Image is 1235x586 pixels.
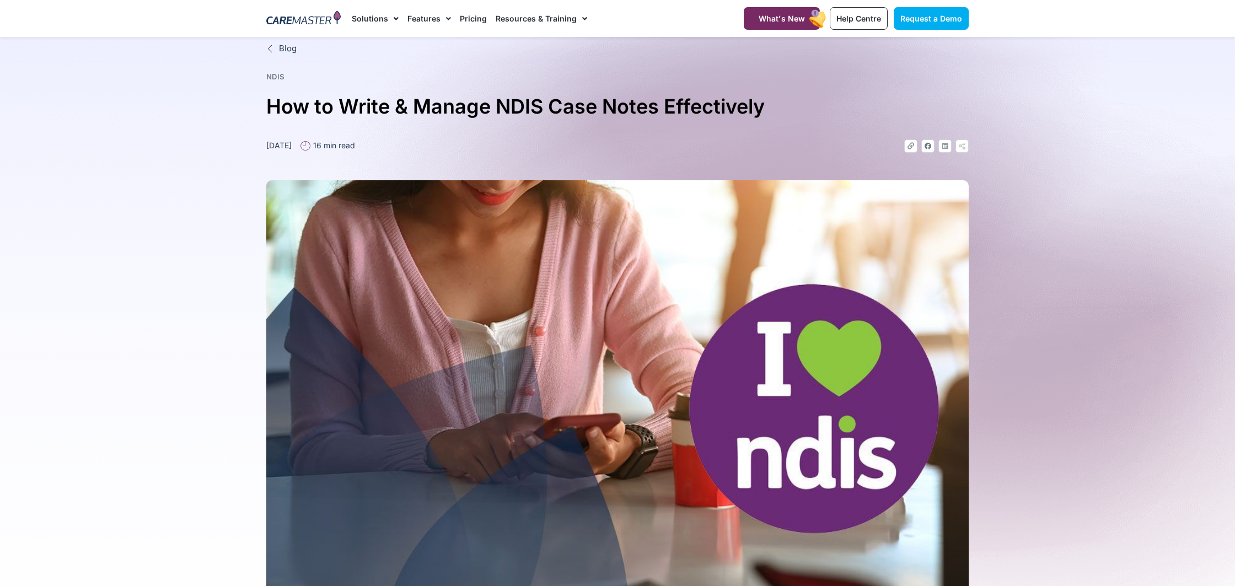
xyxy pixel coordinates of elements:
[266,90,969,123] h1: How to Write & Manage NDIS Case Notes Effectively
[759,14,805,23] span: What's New
[266,141,292,150] time: [DATE]
[836,14,881,23] span: Help Centre
[894,7,969,30] a: Request a Demo
[266,72,284,81] a: NDIS
[900,14,962,23] span: Request a Demo
[266,10,341,27] img: CareMaster Logo
[310,139,355,151] span: 16 min read
[830,7,888,30] a: Help Centre
[276,42,297,55] span: Blog
[266,42,969,55] a: Blog
[744,7,820,30] a: What's New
